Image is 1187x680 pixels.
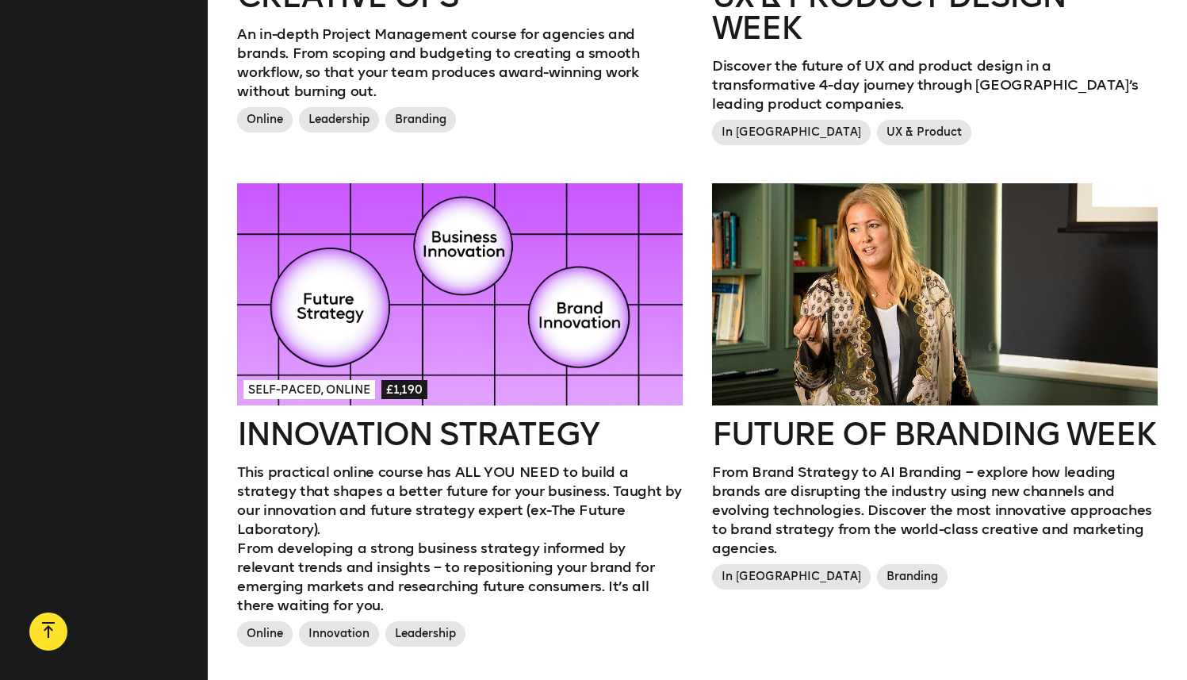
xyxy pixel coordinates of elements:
[712,120,871,145] span: In [GEOGRAPHIC_DATA]
[237,621,293,647] span: Online
[877,120,971,145] span: UX & Product
[237,418,682,450] h2: Innovation Strategy
[243,380,375,399] span: Self-paced, Online
[712,418,1157,450] h2: Future of branding week
[381,380,427,399] span: £1,190
[712,183,1157,597] a: Future of branding weekFrom Brand Strategy to AI Branding – explore how leading brands are disrup...
[237,25,682,101] p: An in-depth Project Management course for agencies and brands. From scoping and budgeting to crea...
[237,107,293,133] span: Online
[299,621,379,647] span: Innovation
[712,564,871,590] span: In [GEOGRAPHIC_DATA]
[237,463,682,539] p: This practical online course has ALL YOU NEED to build a strategy that shapes a better future for...
[712,56,1157,113] p: Discover the future of UX and product design in a transformative 4-day journey through [GEOGRAPHI...
[237,539,682,615] p: From developing a strong business strategy informed by relevant trends and insights – to repositi...
[712,463,1157,558] p: From Brand Strategy to AI Branding – explore how leading brands are disrupting the industry using...
[299,107,379,133] span: Leadership
[385,107,456,133] span: Branding
[237,183,682,654] a: Self-paced, Online£1,190Innovation StrategyThis practical online course has ALL YOU NEED to build...
[385,621,465,647] span: Leadership
[877,564,948,590] span: Branding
